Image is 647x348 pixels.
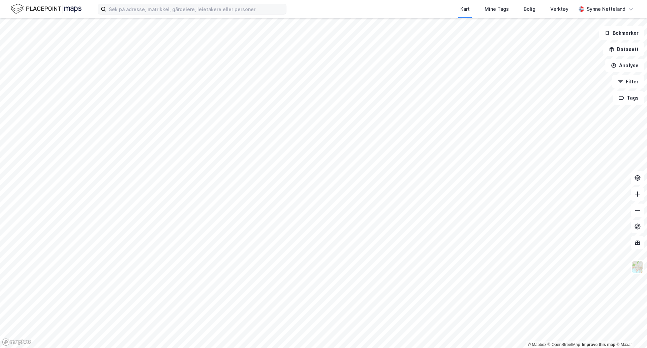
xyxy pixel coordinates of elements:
[613,316,647,348] iframe: Chat Widget
[550,5,568,13] div: Verktøy
[485,5,509,13] div: Mine Tags
[587,5,625,13] div: Synne Netteland
[11,3,82,15] img: logo.f888ab2527a4732fd821a326f86c7f29.svg
[524,5,535,13] div: Bolig
[460,5,470,13] div: Kart
[613,316,647,348] div: Kontrollprogram for chat
[106,4,286,14] input: Søk på adresse, matrikkel, gårdeiere, leietakere eller personer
